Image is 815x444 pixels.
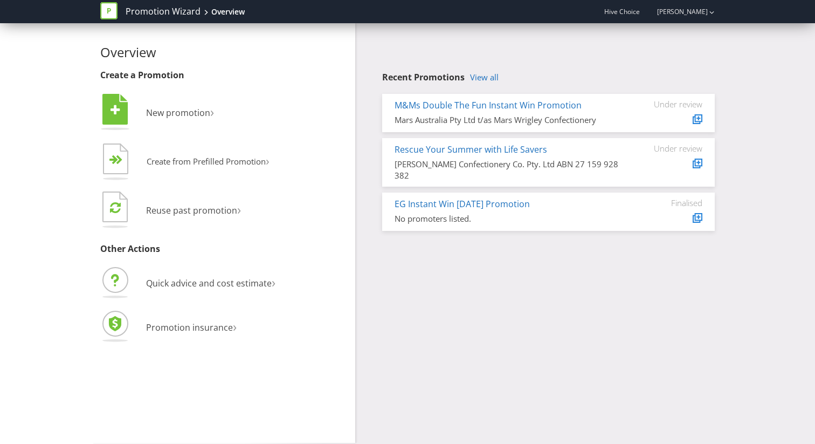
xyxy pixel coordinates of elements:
div: No promoters listed. [395,213,621,224]
button: Create from Prefilled Promotion› [100,141,270,184]
div: Overview [211,6,245,17]
h3: Create a Promotion [100,71,347,80]
span: Quick advice and cost estimate [146,277,272,289]
span: › [272,273,275,291]
span: Create from Prefilled Promotion [147,156,266,167]
span: › [233,317,237,335]
a: Promotion Wizard [126,5,201,18]
a: Promotion insurance› [100,322,237,333]
tspan:  [110,104,120,116]
span: Promotion insurance [146,322,233,333]
span: › [266,152,270,169]
div: Under review [638,99,702,109]
span: Reuse past promotion [146,204,237,216]
span: Recent Promotions [382,71,465,83]
div: Under review [638,144,702,153]
div: Finalised [638,198,702,208]
h3: Other Actions [100,244,347,254]
a: Quick advice and cost estimate› [100,277,275,289]
a: M&Ms Double The Fun Instant Win Promotion [395,99,582,111]
span: New promotion [146,107,210,119]
a: View all [470,73,499,82]
span: › [237,200,241,218]
div: [PERSON_NAME] Confectionery Co. Pty. Ltd ABN 27 159 928 382 [395,159,621,182]
tspan:  [116,155,123,165]
span: Hive Choice [604,7,640,16]
a: Rescue Your Summer with Life Savers [395,144,547,155]
a: [PERSON_NAME] [646,7,708,16]
tspan:  [110,201,121,214]
div: Mars Australia Pty Ltd t/as Mars Wrigley Confectionery [395,114,621,126]
a: EG Instant Win [DATE] Promotion [395,198,530,210]
h2: Overview [100,45,347,59]
span: › [210,103,214,120]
